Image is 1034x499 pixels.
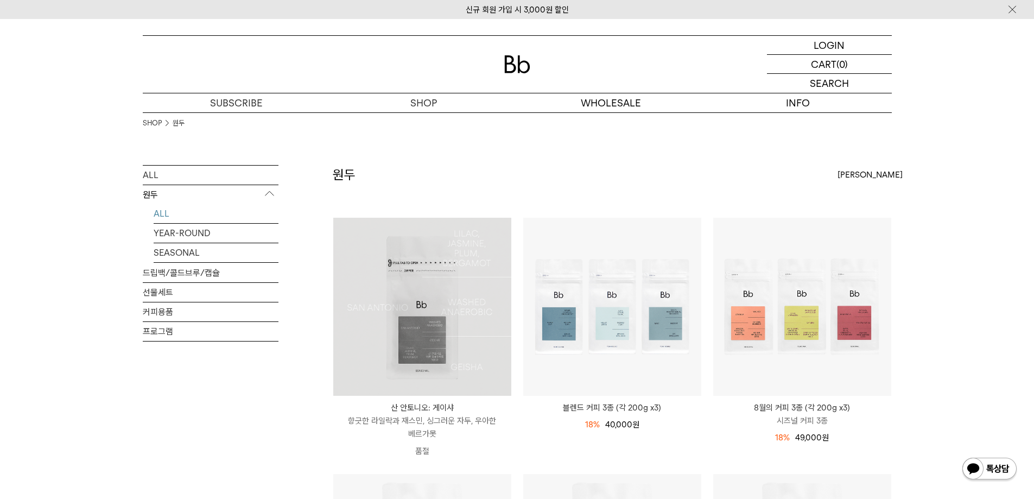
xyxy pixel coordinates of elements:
div: 18% [775,431,790,444]
a: SUBSCRIBE [143,93,330,112]
img: 1000001220_add2_044.jpg [333,218,511,396]
span: 원 [632,420,639,429]
a: 원두 [173,118,185,129]
p: 8월의 커피 3종 (각 200g x3) [713,401,891,414]
p: 품절 [333,440,511,462]
span: 40,000 [605,420,639,429]
img: 8월의 커피 3종 (각 200g x3) [713,218,891,396]
a: 신규 회원 가입 시 3,000원 할인 [466,5,569,15]
a: CART (0) [767,55,892,74]
a: 프로그램 [143,322,278,341]
span: 49,000 [795,433,829,443]
span: 원 [822,433,829,443]
div: 18% [585,418,600,431]
p: LOGIN [814,36,845,54]
a: 블렌드 커피 3종 (각 200g x3) [523,401,701,414]
p: (0) [836,55,848,73]
a: ALL [154,204,278,223]
a: YEAR-ROUND [154,224,278,243]
p: 원두 [143,185,278,205]
a: 선물세트 [143,283,278,302]
p: SEARCH [810,74,849,93]
span: [PERSON_NAME] [838,168,903,181]
p: CART [811,55,836,73]
a: SHOP [330,93,517,112]
p: INFO [705,93,892,112]
p: 산 안토니오: 게이샤 [333,401,511,414]
a: 산 안토니오: 게이샤 [333,218,511,396]
p: WHOLESALE [517,93,705,112]
p: 향긋한 라일락과 재스민, 싱그러운 자두, 우아한 베르가못 [333,414,511,440]
img: 카카오톡 채널 1:1 채팅 버튼 [961,457,1018,483]
a: SEASONAL [154,243,278,262]
img: 로고 [504,55,530,73]
a: 커피용품 [143,302,278,321]
a: 8월의 커피 3종 (각 200g x3) 시즈널 커피 3종 [713,401,891,427]
img: 블렌드 커피 3종 (각 200g x3) [523,218,701,396]
p: 시즈널 커피 3종 [713,414,891,427]
a: ALL [143,166,278,185]
a: LOGIN [767,36,892,55]
a: SHOP [143,118,162,129]
h2: 원두 [333,166,356,184]
a: 산 안토니오: 게이샤 향긋한 라일락과 재스민, 싱그러운 자두, 우아한 베르가못 [333,401,511,440]
a: 드립백/콜드브루/캡슐 [143,263,278,282]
